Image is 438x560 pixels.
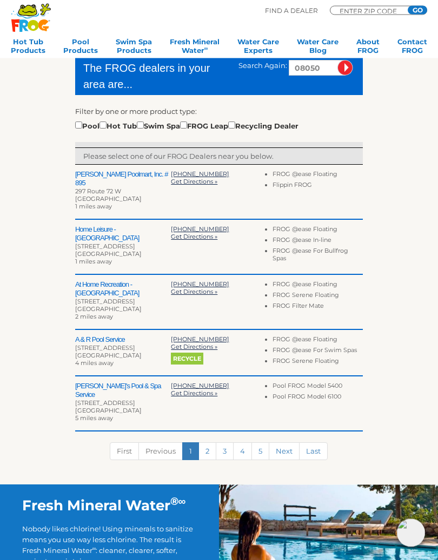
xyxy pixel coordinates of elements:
[171,288,217,296] a: Get Directions »
[171,226,229,233] a: [PHONE_NUMBER]
[171,382,229,390] a: [PHONE_NUMBER]
[75,400,171,407] div: [STREET_ADDRESS]
[171,390,217,397] a: Get Directions »
[75,188,171,195] div: 297 Route 72 W
[83,151,355,162] p: Please select one of our FROG Dealers near you below.
[11,37,45,59] a: Hot TubProducts
[171,353,203,365] span: Recycle
[273,281,363,292] li: FROG @ease Floating
[75,226,171,243] h2: Home Leisure - [GEOGRAPHIC_DATA]
[273,292,363,302] li: FROG Serene Floating
[22,497,197,515] h2: Fresh Mineral Water
[110,443,139,461] a: First
[297,37,339,59] a: Water CareBlog
[337,60,353,76] input: Submit
[273,347,363,357] li: FROG @ease For Swim Spas
[198,443,216,461] a: 2
[171,281,229,288] a: [PHONE_NUMBER]
[273,302,363,313] li: FROG Filter Mate
[75,345,171,352] div: [STREET_ADDRESS]
[171,343,217,351] a: Get Directions »
[397,519,425,547] img: openIcon
[75,415,113,422] span: 5 miles away
[75,106,197,117] label: Filter by one or more product type:
[75,251,171,258] div: [GEOGRAPHIC_DATA]
[178,495,186,508] sup: ∞
[138,443,183,461] a: Previous
[273,237,363,247] li: FROG @ease In-line
[216,443,234,461] a: 3
[273,393,363,404] li: Pool FROG Model 6100
[75,298,171,306] div: [STREET_ADDRESS]
[265,6,318,16] p: Find A Dealer
[83,60,223,93] div: The FROG dealers in your area are...
[75,258,112,266] span: 1 miles away
[171,233,217,241] a: Get Directions »
[273,357,363,368] li: FROG Serene Floating
[75,306,171,313] div: [GEOGRAPHIC_DATA]
[237,37,279,59] a: Water CareExperts
[171,336,229,343] a: [PHONE_NUMBER]
[116,37,152,59] a: Swim SpaProducts
[75,407,171,415] div: [GEOGRAPHIC_DATA]
[408,6,427,15] input: GO
[63,37,98,59] a: PoolProducts
[75,281,171,298] h2: At Home Recreation - [GEOGRAPHIC_DATA]
[75,171,171,188] h2: [PERSON_NAME] Poolmart, Inc. # 895
[171,171,229,178] a: [PHONE_NUMBER]
[273,226,363,237] li: FROG @ease Floating
[75,382,171,400] h2: [PERSON_NAME]'s Pool & Spa Service
[75,120,298,132] div: Pool Hot Tub Swim Spa FROG Leap Recycling Dealer
[273,382,363,393] li: Pool FROG Model 5400
[75,336,171,345] h2: A & R Pool Service
[75,360,114,367] span: 4 miles away
[233,443,252,461] a: 4
[273,336,363,347] li: FROG @ease Floating
[75,313,113,321] span: 2 miles away
[299,443,328,461] a: Last
[339,8,403,14] input: Zip Code Form
[356,37,380,59] a: AboutFROG
[75,203,112,211] span: 1 miles away
[182,443,199,461] a: 1
[92,546,96,552] sup: ∞
[269,443,300,461] a: Next
[171,178,217,186] a: Get Directions »
[273,171,363,181] li: FROG @ease Floating
[397,37,427,59] a: ContactFROG
[170,37,220,59] a: Fresh MineralWater∞
[273,247,363,266] li: FROG @ease For Bullfrog Spas
[273,181,363,192] li: Flippin FROG
[75,243,171,251] div: [STREET_ADDRESS]
[204,45,208,51] sup: ∞
[251,443,269,461] a: 5
[75,195,171,203] div: [GEOGRAPHIC_DATA]
[75,352,171,360] div: [GEOGRAPHIC_DATA]
[238,62,287,70] span: Search Again:
[170,495,178,508] sup: ®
